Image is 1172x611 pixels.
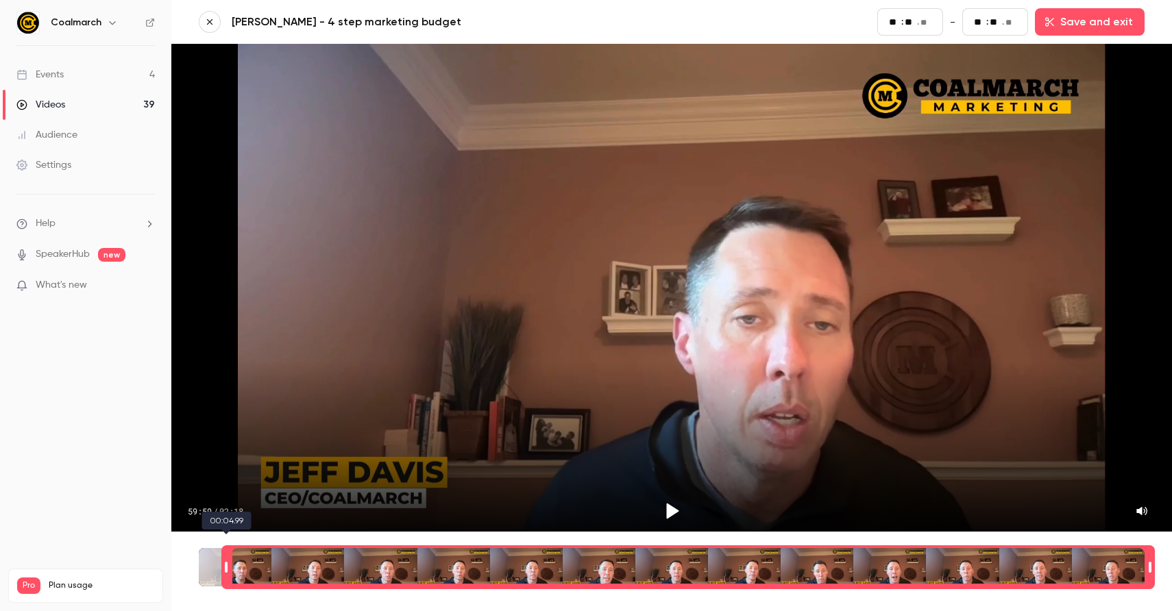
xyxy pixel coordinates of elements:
[188,506,212,516] span: 59:59
[655,495,688,527] button: Play
[986,15,988,29] span: :
[920,15,931,30] input: milliseconds
[16,68,64,82] div: Events
[171,44,1172,532] section: Video player
[901,15,903,29] span: :
[232,14,561,30] a: [PERSON_NAME] - 4 step marketing budget
[16,128,77,142] div: Audience
[17,577,40,594] span: Pro
[213,506,218,516] span: /
[98,248,125,262] span: new
[16,98,65,112] div: Videos
[219,506,243,516] span: 02:18
[188,506,243,516] div: 59:59
[990,14,1001,29] input: seconds
[36,278,87,292] span: What's new
[1035,8,1145,36] button: Save and exit
[889,14,900,29] input: minutes
[917,15,919,29] span: .
[199,548,1145,586] div: Time range selector
[138,279,155,292] iframe: Noticeable Trigger
[905,14,916,29] input: seconds
[36,247,90,262] a: SpeakerHub
[962,8,1028,36] fieldset: 02:23.67
[1145,547,1155,588] div: Time range seconds end time
[16,216,155,231] li: help-dropdown-opener
[17,12,39,34] img: Coalmarch
[221,547,231,588] div: Time range seconds start time
[36,216,56,231] span: Help
[49,580,154,591] span: Plan usage
[974,14,985,29] input: minutes
[1002,15,1004,29] span: .
[950,14,955,30] span: -
[877,8,943,36] fieldset: 00:04.99
[16,158,71,172] div: Settings
[51,16,101,29] h6: Coalmarch
[1005,15,1016,30] input: milliseconds
[1128,497,1156,525] button: Mute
